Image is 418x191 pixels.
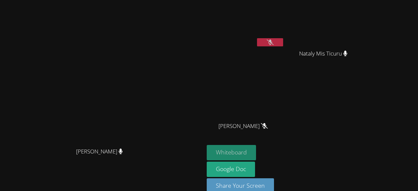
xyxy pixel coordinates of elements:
[76,147,123,156] span: [PERSON_NAME]
[299,49,347,58] span: Nataly Mis Ticuru
[207,162,255,177] a: Google Doc
[218,121,268,131] span: [PERSON_NAME]
[207,145,256,160] button: Whiteboard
